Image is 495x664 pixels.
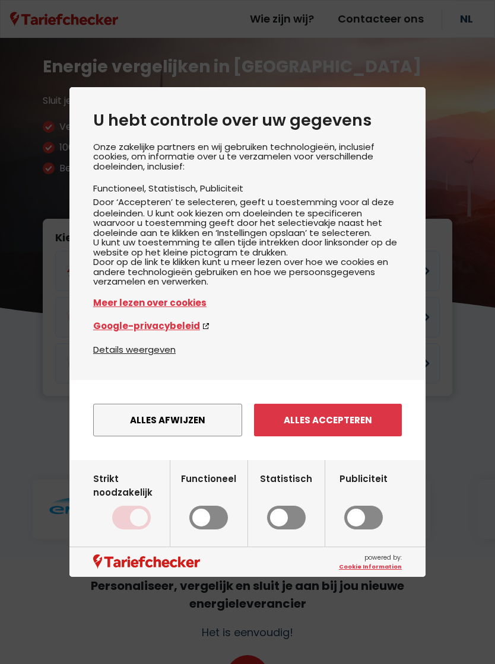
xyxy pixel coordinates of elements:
a: Meer lezen over cookies [93,296,402,309]
div: Onze zakelijke partners en wij gebruiken technologieën, inclusief cookies, om informatie over u t... [93,142,402,343]
label: Publiciteit [339,472,388,530]
img: logo [93,554,200,569]
a: Google-privacybeleid [93,319,402,333]
a: Cookie Information [339,563,402,571]
button: Alles accepteren [254,404,402,436]
h2: U hebt controle over uw gegevens [93,111,402,130]
li: Publiciteit [200,182,243,194]
label: Functioneel [181,472,236,530]
span: powered by: [339,553,402,571]
li: Functioneel [93,182,148,194]
li: Statistisch [148,182,200,194]
button: Details weergeven [93,343,176,356]
div: menu [69,380,426,460]
label: Statistisch [260,472,312,530]
label: Strikt noodzakelijk [93,472,170,530]
button: Alles afwijzen [93,404,242,436]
